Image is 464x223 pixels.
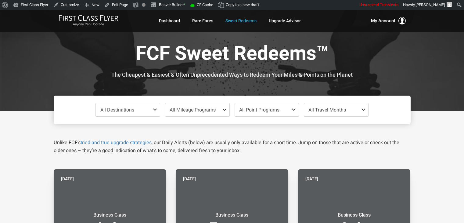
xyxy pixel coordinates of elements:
time: [DATE] [61,175,74,182]
h1: FCF Sweet Redeems™ [58,43,406,66]
time: [DATE] [183,175,196,182]
h3: The Cheapest & Easiest & Often Unprecedented Ways to Redeem Your Miles & Points on the Planet [58,72,406,78]
a: Rare Fares [192,15,213,26]
span: Unsuspend Transients [359,2,398,7]
span: All Destinations [100,107,134,113]
small: Business Class [194,212,270,218]
img: First Class Flyer [59,15,118,21]
a: Upgrade Advisor [269,15,301,26]
span: • [184,1,185,7]
small: Business Class [72,212,148,218]
a: Sweet Redeems [225,15,257,26]
p: Unlike FCF’s , our Daily Alerts (below) are usually only available for a short time. Jump on thos... [54,139,411,155]
span: All Travel Months [308,107,346,113]
a: First Class FlyerAnyone Can Upgrade [59,15,118,27]
button: My Account [371,17,406,24]
a: Dashboard [159,15,180,26]
small: Anyone Can Upgrade [59,22,118,27]
small: Business Class [316,212,392,218]
a: tried and true upgrade strategies [81,140,152,145]
span: [PERSON_NAME] [415,2,445,7]
span: All Mileage Programs [170,107,216,113]
time: [DATE] [305,175,318,182]
span: My Account [371,17,395,24]
span: All Point Programs [239,107,279,113]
